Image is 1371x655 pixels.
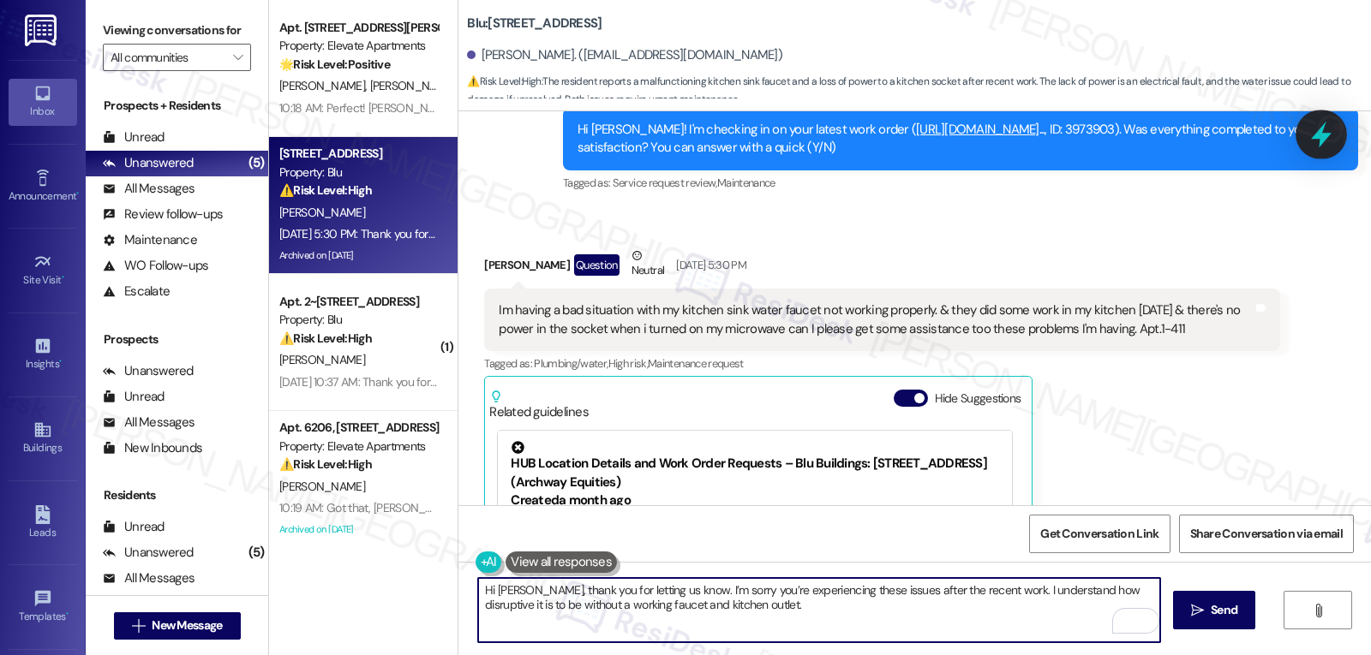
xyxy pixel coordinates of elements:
[613,176,717,190] span: Service request review ,
[1179,515,1354,553] button: Share Conversation via email
[648,356,744,371] span: Maintenance request
[103,128,165,146] div: Unread
[103,17,251,44] label: Viewing conversations for
[574,254,620,276] div: Question
[279,78,370,93] span: [PERSON_NAME]
[76,188,79,199] span: •
[717,176,775,190] span: Maintenance
[467,46,782,64] div: [PERSON_NAME]. ([EMAIL_ADDRESS][DOMAIN_NAME])
[916,121,1039,138] a: [URL][DOMAIN_NAME]
[86,97,268,115] div: Prospects + Residents
[103,205,223,223] div: Review follow-ups
[9,500,77,546] a: Leads
[279,500,1008,515] div: 10:19 AM: Got that, [PERSON_NAME]. I'm just waiting for the site management team's feedback. I'll...
[9,247,77,294] a: Site Visit •
[103,362,194,380] div: Unanswered
[467,15,602,33] b: Blu: [STREET_ADDRESS]
[9,79,77,125] a: Inbox
[279,19,438,37] div: Apt. [STREET_ADDRESS][PERSON_NAME]
[484,247,1279,289] div: [PERSON_NAME]
[103,439,202,457] div: New Inbounds
[103,388,165,406] div: Unread
[279,57,390,72] strong: 🌟 Risk Level: Positive
[279,352,365,367] span: [PERSON_NAME]
[489,390,589,421] div: Related guidelines
[103,231,197,249] div: Maintenance
[1191,604,1204,617] i: 
[370,78,461,93] span: [PERSON_NAME]
[278,519,440,540] div: Archived on [DATE]
[499,301,1252,338] div: Im having a bad situation with my kitchen sink water faucet not working properly. & they did some...
[9,331,77,378] a: Insights •
[279,419,438,437] div: Apt. 6206, [STREET_ADDRESS][PERSON_NAME]
[86,330,268,348] div: Prospects
[9,415,77,461] a: Buildings
[1173,591,1256,629] button: Send
[279,479,365,494] span: [PERSON_NAME]
[103,154,194,172] div: Unanswered
[59,355,62,367] span: •
[132,619,145,633] i: 
[484,351,1279,376] div: Tagged as:
[563,170,1358,195] div: Tagged as:
[628,247,668,283] div: Neutral
[244,539,269,566] div: (5)
[578,121,1331,158] div: Hi [PERSON_NAME]! I'm checking in on your latest work order ( ..., ID: 3973903). Was everything c...
[279,205,365,220] span: [PERSON_NAME]
[279,438,438,456] div: Property: Elevate Apartments
[279,374,1321,390] div: [DATE] 10:37 AM: Thank you for your message. Our offices are currently closed, but we will contac...
[279,293,438,311] div: Apt. 2~[STREET_ADDRESS]
[511,491,999,509] div: Created a month ago
[103,283,170,301] div: Escalate
[103,569,195,587] div: All Messages
[534,356,608,371] span: Plumbing/water ,
[279,182,372,198] strong: ⚠️ Risk Level: High
[672,256,746,274] div: [DATE] 5:30 PM
[935,390,1021,408] label: Hide Suggestions
[103,180,195,198] div: All Messages
[1190,525,1343,543] span: Share Conversation via email
[103,257,208,275] div: WO Follow-ups
[279,100,1217,116] div: 10:18 AM: Perfect! [PERSON_NAME], we’d be so grateful if you could share your great experience in...
[66,608,69,620] span: •
[244,150,269,176] div: (5)
[279,311,438,329] div: Property: Blu
[467,74,541,88] strong: ⚠️ Risk Level: High
[279,226,1319,241] div: [DATE] 5:30 PM: Thank you for your message. Our offices are currently closed, but we will contact...
[478,578,1160,642] textarea: To enrich screen reader interactions, please activate Accessibility in Grammarly extension settings
[511,441,999,491] div: HUB Location Details and Work Order Requests – Blu Buildings: [STREET_ADDRESS] (Archway Equities)
[1029,515,1170,553] button: Get Conversation Link
[1211,601,1237,619] span: Send
[1040,525,1158,543] span: Get Conversation Link
[467,73,1371,110] span: : The resident reports a malfunctioning kitchen sink faucet and a loss of power to a kitchen sock...
[103,544,194,562] div: Unanswered
[114,612,241,640] button: New Message
[62,271,64,283] span: •
[279,164,438,182] div: Property: Blu
[279,145,438,163] div: [STREET_ADDRESS]
[111,44,224,71] input: All communities
[9,584,77,630] a: Templates •
[278,245,440,266] div: Archived on [DATE]
[103,518,165,536] div: Unread
[608,356,649,371] span: High risk ,
[279,37,438,55] div: Property: Elevate Apartments
[103,414,195,432] div: All Messages
[152,616,222,634] span: New Message
[1312,604,1325,617] i: 
[279,456,372,472] strong: ⚠️ Risk Level: High
[86,486,268,504] div: Residents
[25,15,60,46] img: ResiDesk Logo
[233,51,242,64] i: 
[279,330,372,346] strong: ⚠️ Risk Level: High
